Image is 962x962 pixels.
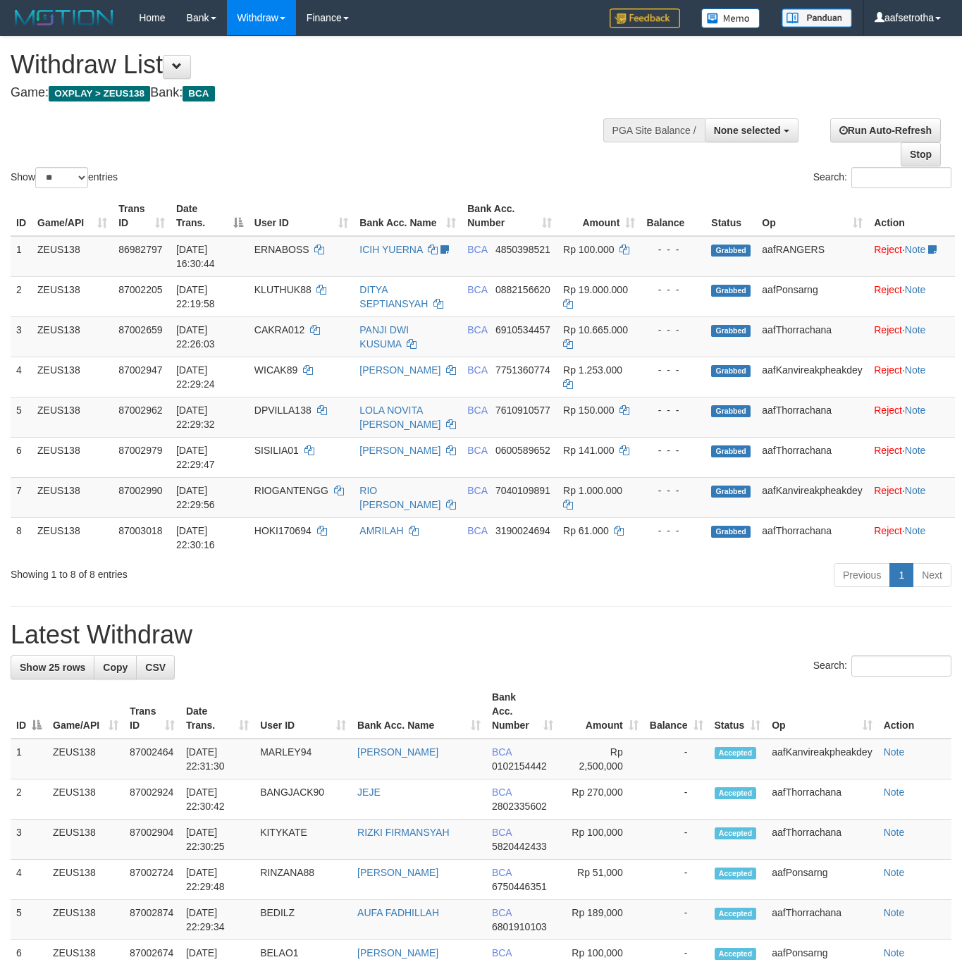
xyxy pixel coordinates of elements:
[254,445,299,456] span: SISILIA01
[467,445,487,456] span: BCA
[492,787,512,798] span: BCA
[905,405,926,416] a: Note
[20,662,85,673] span: Show 25 rows
[118,445,162,456] span: 87002979
[171,196,249,236] th: Date Trans.: activate to sort column descending
[492,947,512,958] span: BCA
[711,365,751,377] span: Grabbed
[32,397,113,437] td: ZEUS138
[359,324,409,350] a: PANJI DWI KUSUMA
[254,284,312,295] span: KLUTHUK88
[495,364,550,376] span: Copy 7751360774 to clipboard
[830,118,941,142] a: Run Auto-Refresh
[486,684,559,739] th: Bank Acc. Number: activate to sort column ascending
[714,125,781,136] span: None selected
[176,405,215,430] span: [DATE] 22:29:32
[559,900,644,940] td: Rp 189,000
[644,739,709,779] td: -
[32,357,113,397] td: ZEUS138
[359,284,428,309] a: DITYA SEPTIANSYAH
[357,907,439,918] a: AUFA FADHILLAH
[715,787,757,799] span: Accepted
[756,397,868,437] td: aafThorrachana
[868,397,955,437] td: ·
[884,827,905,838] a: Note
[868,316,955,357] td: ·
[559,820,644,860] td: Rp 100,000
[180,779,254,820] td: [DATE] 22:30:42
[32,316,113,357] td: ZEUS138
[868,276,955,316] td: ·
[492,801,547,812] span: Copy 2802335602 to clipboard
[603,118,705,142] div: PGA Site Balance /
[11,562,390,581] div: Showing 1 to 8 of 8 entries
[495,405,550,416] span: Copy 7610910577 to clipboard
[180,820,254,860] td: [DATE] 22:30:25
[646,242,700,257] div: - - -
[766,684,877,739] th: Op: activate to sort column ascending
[357,746,438,758] a: [PERSON_NAME]
[563,324,628,335] span: Rp 10.665.000
[176,324,215,350] span: [DATE] 22:26:03
[254,324,305,335] span: CAKRA012
[467,485,487,496] span: BCA
[646,443,700,457] div: - - -
[359,525,403,536] a: AMRILAH
[103,662,128,673] span: Copy
[11,51,627,79] h1: Withdraw List
[118,405,162,416] span: 87002962
[884,787,905,798] a: Note
[646,524,700,538] div: - - -
[359,364,440,376] a: [PERSON_NAME]
[11,621,951,649] h1: Latest Withdraw
[715,908,757,920] span: Accepted
[11,739,47,779] td: 1
[563,364,622,376] span: Rp 1.253.000
[492,921,547,932] span: Copy 6801910103 to clipboard
[32,196,113,236] th: Game/API: activate to sort column ascending
[874,284,902,295] a: Reject
[711,245,751,257] span: Grabbed
[756,316,868,357] td: aafThorrachana
[124,739,180,779] td: 87002464
[905,324,926,335] a: Note
[715,868,757,880] span: Accepted
[905,284,926,295] a: Note
[47,684,124,739] th: Game/API: activate to sort column ascending
[11,684,47,739] th: ID: activate to sort column descending
[874,485,902,496] a: Reject
[32,477,113,517] td: ZEUS138
[766,900,877,940] td: aafThorrachana
[766,779,877,820] td: aafThorrachana
[124,684,180,739] th: Trans ID: activate to sort column ascending
[905,364,926,376] a: Note
[868,196,955,236] th: Action
[354,196,462,236] th: Bank Acc. Name: activate to sort column ascending
[11,196,32,236] th: ID
[782,8,852,27] img: panduan.png
[901,142,941,166] a: Stop
[467,284,487,295] span: BCA
[610,8,680,28] img: Feedback.jpg
[705,196,756,236] th: Status
[492,746,512,758] span: BCA
[868,517,955,557] td: ·
[11,655,94,679] a: Show 25 rows
[11,236,32,277] td: 1
[180,739,254,779] td: [DATE] 22:31:30
[124,779,180,820] td: 87002924
[563,405,614,416] span: Rp 150.000
[701,8,760,28] img: Button%20Memo.svg
[766,860,877,900] td: aafPonsarng
[467,324,487,335] span: BCA
[709,684,767,739] th: Status: activate to sort column ascending
[359,244,422,255] a: ICIH YUERNA
[47,900,124,940] td: ZEUS138
[913,563,951,587] a: Next
[711,486,751,498] span: Grabbed
[118,284,162,295] span: 87002205
[254,684,352,739] th: User ID: activate to sort column ascending
[884,746,905,758] a: Note
[176,485,215,510] span: [DATE] 22:29:56
[874,525,902,536] a: Reject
